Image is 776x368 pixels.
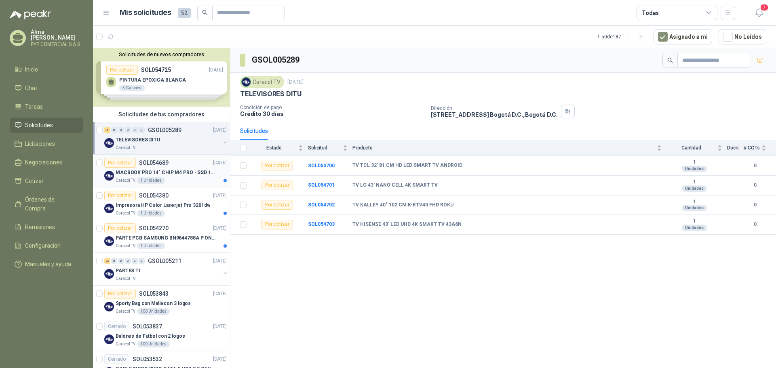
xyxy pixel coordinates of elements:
[10,118,83,133] a: Solicitudes
[308,202,335,208] a: SOL054702
[10,257,83,272] a: Manuales y ayuda
[132,127,138,133] div: 0
[116,332,185,340] p: Balones de Futbol con 2 logos
[137,341,170,347] div: 100 Unidades
[104,158,136,168] div: Por cotizar
[132,258,138,264] div: 0
[682,225,707,231] div: Unidades
[137,210,165,217] div: 1 Unidades
[133,324,162,329] p: SOL053837
[137,308,170,315] div: 100 Unidades
[104,289,136,299] div: Por cotizar
[104,223,136,233] div: Por cotizar
[116,136,160,144] p: TELEVISORES DITU
[116,177,135,184] p: Caracol TV
[682,205,707,211] div: Unidades
[104,191,136,200] div: Por cotizar
[96,51,227,57] button: Solicitudes de nuevos compradores
[213,126,227,134] p: [DATE]
[111,127,117,133] div: 0
[104,138,114,148] img: Company Logo
[25,84,37,93] span: Chat
[308,221,335,227] a: SOL054703
[642,8,659,17] div: Todas
[10,62,83,77] a: Inicio
[682,185,707,192] div: Unidades
[178,8,191,18] span: 52
[116,267,140,275] p: PARTES TI
[719,29,766,44] button: No Leídos
[104,269,114,279] img: Company Logo
[242,78,251,86] img: Company Logo
[116,308,135,315] p: Caracol TV
[31,42,83,47] p: PYP COMERCIAL S.A.S
[10,173,83,189] a: Cotizar
[104,322,129,331] div: Cerrado
[104,354,129,364] div: Cerrado
[744,181,766,189] b: 0
[213,225,227,232] p: [DATE]
[10,219,83,235] a: Remisiones
[104,258,110,264] div: 23
[10,10,51,19] img: Logo peakr
[240,110,424,117] p: Crédito 30 días
[104,302,114,311] img: Company Logo
[116,202,210,209] p: Impresora HP Color Laserjet Pro 3201dw
[752,6,766,20] button: 7
[261,161,293,170] div: Por cotizar
[308,163,335,168] a: SOL054700
[104,256,228,282] a: 23 0 0 0 0 0 GSOL005211[DATE] Company LogoPARTES TICaracol TV
[261,181,293,190] div: Por cotizar
[666,199,722,205] b: 1
[10,80,83,96] a: Chat
[240,76,284,88] div: Caracol TV
[240,90,302,98] p: TELEVISORES DITU
[213,192,227,200] p: [DATE]
[352,202,453,208] b: TV KALLEY 40" 102 CM K-RTV40 FHD ROKU
[308,140,352,156] th: Solicitud
[213,323,227,330] p: [DATE]
[125,127,131,133] div: 0
[25,121,53,130] span: Solicitudes
[25,260,71,269] span: Manuales y ayuda
[133,356,162,362] p: SOL053532
[25,139,55,148] span: Licitaciones
[93,220,230,253] a: Por cotizarSOL054270[DATE] Company LogoPARTE PCB SAMSUNG BN9644788A P ONECONNECaracol TV1 Unidades
[116,275,135,282] p: Caracol TV
[10,136,83,151] a: Licitaciones
[111,258,117,264] div: 0
[213,355,227,363] p: [DATE]
[25,177,44,185] span: Cotizar
[10,155,83,170] a: Negociaciones
[139,291,169,297] p: SOL053843
[104,236,114,246] img: Company Logo
[251,145,297,151] span: Estado
[308,145,341,151] span: Solicitud
[104,127,110,133] div: 4
[597,30,647,43] div: 1 - 50 de 187
[352,221,462,228] b: TV HISENSE 43' LED UHD 4K SMART TV 43A6N
[116,169,216,177] p: MACBOOK PRO 14" CHIP M4 PRO - SSD 1TB RAM 24GB
[125,258,131,264] div: 0
[666,145,716,151] span: Cantidad
[139,258,145,264] div: 0
[240,105,424,110] p: Condición de pago
[116,300,191,307] p: Sporty Bag con Malla con 3 logos
[116,234,216,242] p: PARTE PCB SAMSUNG BN9644788A P ONECONNE
[727,140,744,156] th: Docs
[93,318,230,351] a: CerradoSOL053837[DATE] Company LogoBalones de Futbol con 2 logosCaracol TV100 Unidades
[116,243,135,249] p: Caracol TV
[744,221,766,228] b: 0
[93,187,230,220] a: Por cotizarSOL054380[DATE] Company LogoImpresora HP Color Laserjet Pro 3201dwCaracol TV1 Unidades
[104,171,114,181] img: Company Logo
[666,218,722,225] b: 1
[25,223,55,231] span: Remisiones
[654,29,712,44] button: Asignado a mi
[104,125,228,151] a: 4 0 0 0 0 0 GSOL005289[DATE] Company LogoTELEVISORES DITUCaracol TV
[25,65,38,74] span: Inicio
[116,145,135,151] p: Caracol TV
[352,145,655,151] span: Producto
[744,140,776,156] th: # COTs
